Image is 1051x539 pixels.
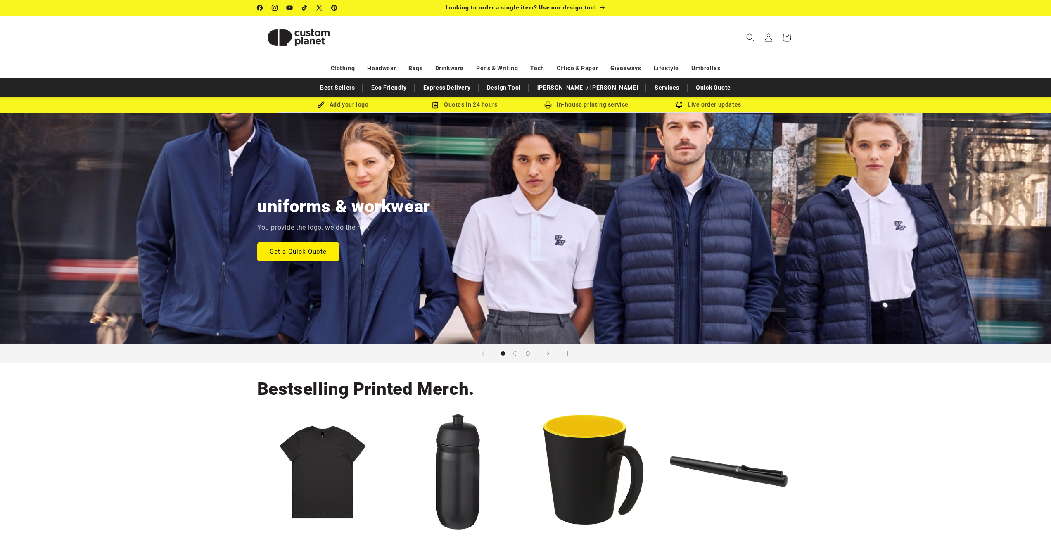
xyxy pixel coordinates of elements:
[675,101,683,109] img: Order updates
[367,61,396,76] a: Headwear
[497,347,509,360] button: Load slide 1 of 3
[367,81,410,95] a: Eco Friendly
[419,81,475,95] a: Express Delivery
[691,61,720,76] a: Umbrellas
[526,100,648,110] div: In-house printing service
[650,81,683,95] a: Services
[539,344,557,363] button: Next slide
[257,19,340,56] img: Custom Planet
[474,344,492,363] button: Previous slide
[331,61,355,76] a: Clothing
[1010,499,1051,539] iframe: Chat Widget
[534,413,652,531] img: Oli 360 ml ceramic mug with handle
[692,81,735,95] a: Quick Quote
[530,61,544,76] a: Tech
[257,222,371,234] p: You provide the logo, we do the rest.
[544,101,552,109] img: In-house printing
[560,344,578,363] button: Pause slideshow
[257,242,339,261] a: Get a Quick Quote
[435,61,464,76] a: Drinkware
[399,413,517,531] img: HydroFlex™ 500 ml squeezy sport bottle
[408,61,422,76] a: Bags
[533,81,642,95] a: [PERSON_NAME] / [PERSON_NAME]
[316,81,359,95] a: Best Sellers
[254,16,343,59] a: Custom Planet
[282,100,404,110] div: Add your logo
[610,61,641,76] a: Giveaways
[432,101,439,109] img: Order Updates Icon
[557,61,598,76] a: Office & Paper
[317,101,325,109] img: Brush Icon
[483,81,525,95] a: Design Tool
[648,100,769,110] div: Live order updates
[654,61,679,76] a: Lifestyle
[522,347,534,360] button: Load slide 3 of 3
[257,195,430,218] h2: uniforms & workwear
[741,28,759,47] summary: Search
[509,347,522,360] button: Load slide 2 of 3
[446,4,596,11] span: Looking to order a single item? Use our design tool
[476,61,518,76] a: Pens & Writing
[404,100,526,110] div: Quotes in 24 hours
[257,378,474,400] h2: Bestselling Printed Merch.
